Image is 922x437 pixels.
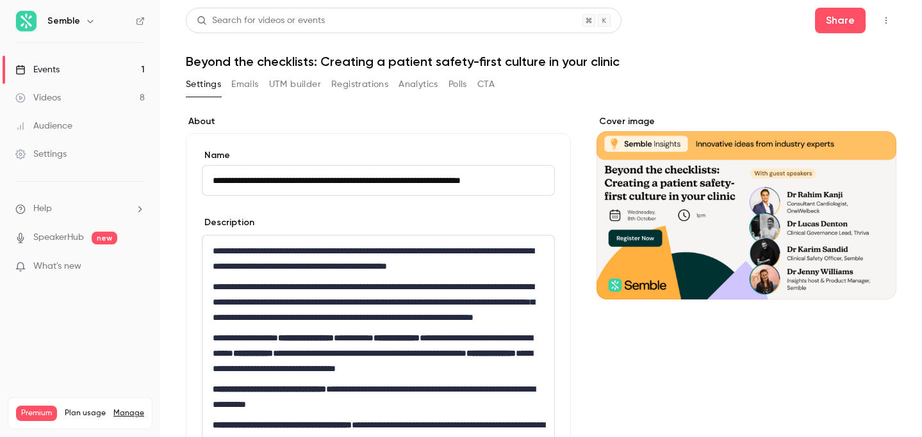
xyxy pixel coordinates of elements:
[65,408,106,418] span: Plan usage
[16,406,57,421] span: Premium
[202,149,555,162] label: Name
[15,63,60,76] div: Events
[449,74,467,95] button: Polls
[33,260,81,273] span: What's new
[815,8,866,33] button: Share
[15,202,145,216] li: help-dropdown-opener
[33,202,52,216] span: Help
[331,74,388,95] button: Registrations
[597,115,896,299] section: Cover image
[197,14,325,28] div: Search for videos or events
[186,115,571,128] label: About
[477,74,495,95] button: CTA
[231,74,258,95] button: Emails
[47,15,80,28] h6: Semble
[113,408,144,418] a: Manage
[399,74,438,95] button: Analytics
[15,120,72,132] div: Audience
[15,148,67,161] div: Settings
[269,74,321,95] button: UTM builder
[15,91,61,104] div: Videos
[33,231,84,244] a: SpeakerHub
[186,54,896,69] h1: Beyond the checklists: Creating a patient safety-first culture in your clinic
[597,115,896,128] label: Cover image
[186,74,221,95] button: Settings
[16,11,37,31] img: Semble
[202,216,254,229] label: Description
[92,232,117,244] span: new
